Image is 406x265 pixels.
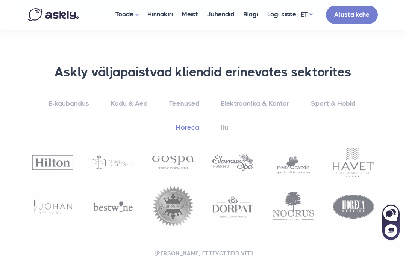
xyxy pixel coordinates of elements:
img: Elamus spa [212,154,254,171]
img: Tervise paradiis [273,147,314,178]
a: Horeca [166,117,209,138]
img: Hilton [32,155,73,170]
img: Johan [32,199,73,214]
h2: ...[PERSON_NAME] ettevõtteid veel [28,250,378,257]
img: Noorus SPA [273,192,314,222]
img: Juustukuningad [152,186,194,227]
a: Elektroonika & Kontor [211,93,299,114]
a: ET [301,9,312,20]
iframe: Askly chat [382,203,400,241]
a: Alusta kohe [326,6,378,24]
img: Gospa [152,156,194,169]
h3: Askly väljapaistvad kliendid erinevates sektorites [28,64,378,80]
img: Dorpat Hotel [212,195,254,218]
img: Bestwine [92,201,133,213]
a: Kodu & Aed [101,93,158,114]
a: Teenused [159,93,209,114]
a: E-kaubandus [39,93,99,114]
img: Havet [333,148,374,177]
img: Askly [28,8,79,21]
a: Sport & Hobid [301,93,365,114]
a: Ilu [211,117,238,138]
img: Horeca Service [333,195,374,219]
img: Marina di Petrolo [92,155,133,170]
